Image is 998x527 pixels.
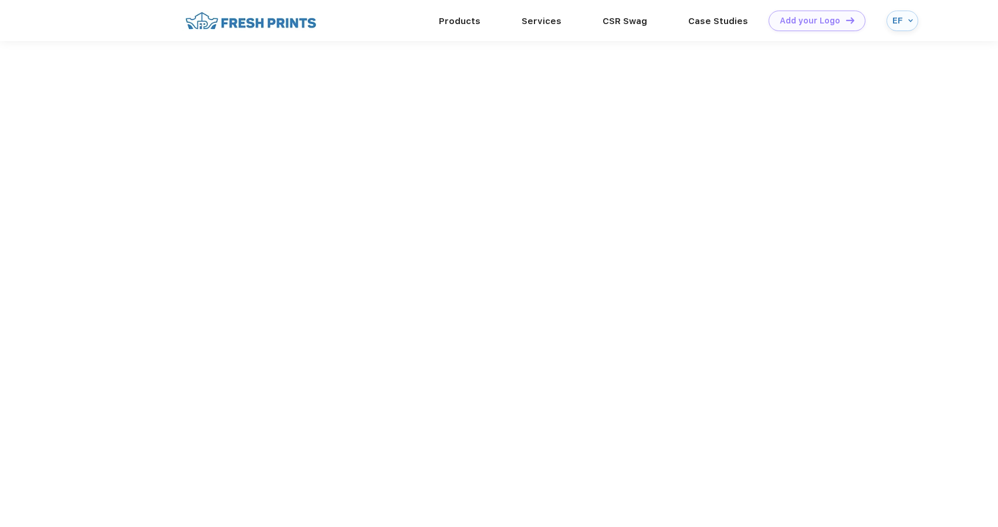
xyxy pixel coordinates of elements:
[439,16,481,26] a: Products
[182,11,320,31] img: fo%20logo%202.webp
[892,16,905,26] div: EF
[780,16,840,26] div: Add your Logo
[846,17,854,23] img: DT
[908,18,913,23] img: arrow_down_blue.svg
